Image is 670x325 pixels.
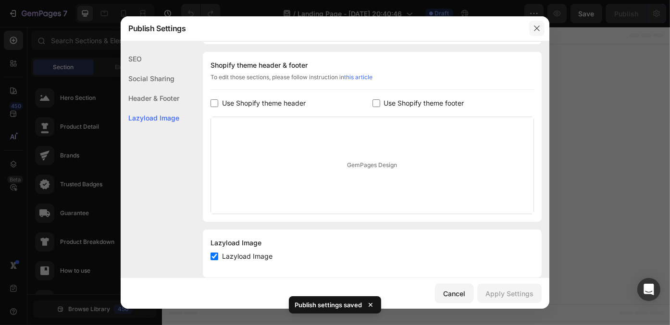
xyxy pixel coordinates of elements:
[222,97,306,109] span: Use Shopify theme header
[211,60,534,71] div: Shopify theme header & footer
[121,108,179,128] div: Lazyload Image
[121,88,179,108] div: Header & Footer
[219,191,285,210] button: Add sections
[295,300,362,310] p: Publish settings saved
[224,245,353,253] div: Start with Generating from URL or image
[485,289,534,299] div: Apply Settings
[211,117,534,214] div: GemPages Design
[121,69,179,88] div: Social Sharing
[290,191,358,210] button: Add elements
[211,237,534,249] div: Lazyload Image
[384,97,464,109] span: Use Shopify theme footer
[222,251,273,262] span: Lazyload Image
[435,284,473,303] button: Cancel
[211,73,534,90] div: To edit those sections, please follow instruction in
[344,73,372,81] a: this article
[637,278,660,301] div: Open Intercom Messenger
[121,49,179,69] div: SEO
[443,289,465,299] div: Cancel
[477,284,542,303] button: Apply Settings
[121,16,524,41] div: Publish Settings
[230,172,347,183] div: Start with Sections from sidebar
